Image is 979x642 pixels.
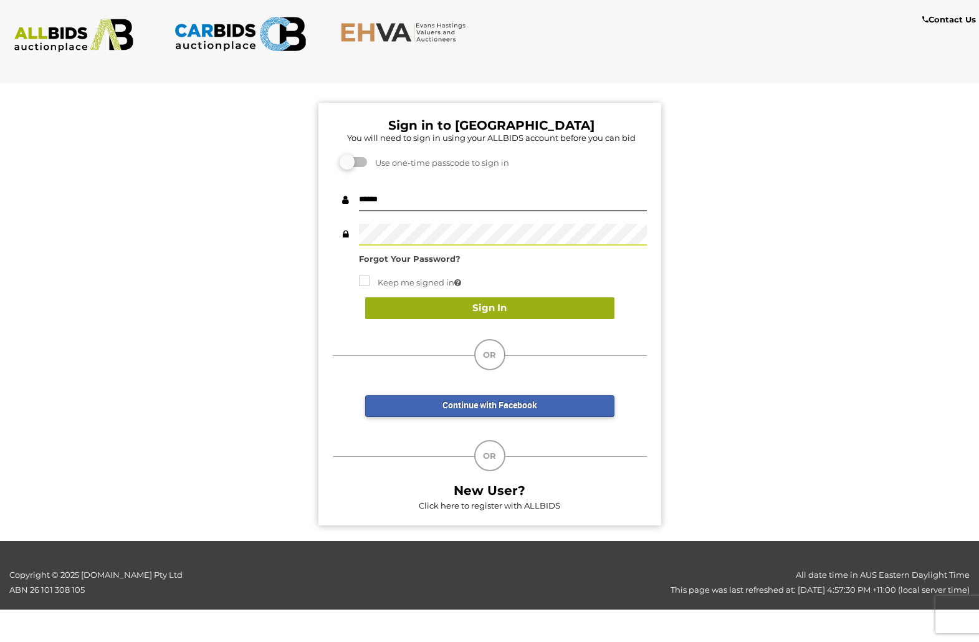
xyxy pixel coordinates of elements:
a: Forgot Your Password? [359,254,461,264]
b: Sign in to [GEOGRAPHIC_DATA] [388,118,595,133]
h5: You will need to sign in using your ALLBIDS account before you can bid [336,133,647,142]
div: OR [474,339,505,370]
div: All date time in AUS Eastern Daylight Time This page was last refreshed at: [DATE] 4:57:30 PM +11... [245,568,979,597]
span: Use one-time passcode to sign in [369,158,509,168]
img: ALLBIDS.com.au [7,19,140,52]
b: Contact Us [922,14,976,24]
img: CARBIDS.com.au [174,12,307,55]
img: EHVA.com.au [340,22,473,42]
a: Contact Us [922,12,979,27]
b: New User? [454,483,525,498]
div: OR [474,440,505,471]
label: Keep me signed in [359,275,461,290]
a: Click here to register with ALLBIDS [419,501,560,510]
a: Continue with Facebook [365,395,614,417]
button: Sign In [365,297,614,319]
